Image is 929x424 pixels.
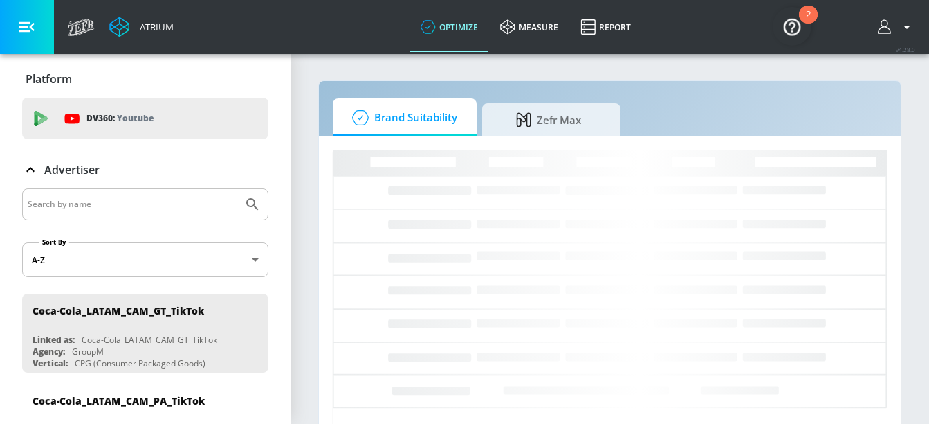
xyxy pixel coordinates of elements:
span: Zefr Max [496,103,601,136]
div: Coca-Cola_LATAM_CAM_PA_TikTok [33,394,205,407]
div: GroupM [72,346,104,357]
div: 2 [806,15,811,33]
div: Vertical: [33,357,68,369]
div: Platform [22,60,268,98]
p: Advertiser [44,162,100,177]
span: Brand Suitability [347,101,457,134]
button: Open Resource Center, 2 new notifications [773,7,811,46]
input: Search by name [28,195,237,213]
div: Agency: [33,346,65,357]
div: Coca-Cola_LATAM_CAM_GT_TikTok [82,334,217,346]
span: v 4.28.0 [896,46,915,53]
div: Coca-Cola_LATAM_CAM_GT_TikTokLinked as:Coca-Cola_LATAM_CAM_GT_TikTokAgency:GroupMVertical:CPG (Co... [22,294,268,373]
div: Advertiser [22,150,268,189]
div: Linked as: [33,334,75,346]
div: CPG (Consumer Packaged Goods) [75,357,205,369]
div: A-Z [22,242,268,277]
div: Coca-Cola_LATAM_CAM_GT_TikTok [33,304,204,317]
a: Report [569,2,642,52]
a: measure [489,2,569,52]
div: Atrium [134,21,174,33]
label: Sort By [39,238,69,247]
p: Youtube [117,111,154,125]
a: Atrium [109,17,174,37]
a: optimize [410,2,489,52]
p: DV360: [86,111,154,126]
p: Platform [26,71,72,87]
div: DV360: Youtube [22,98,268,139]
